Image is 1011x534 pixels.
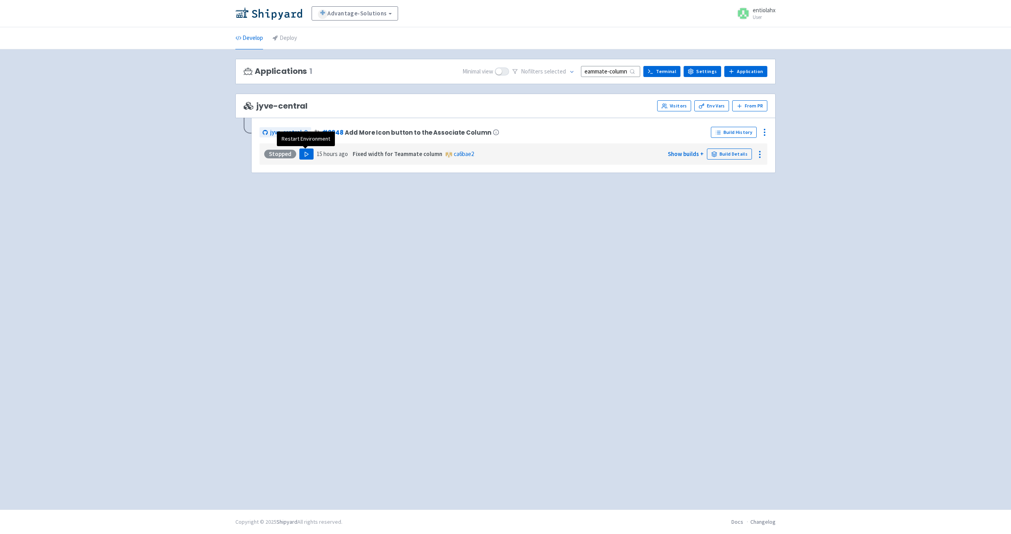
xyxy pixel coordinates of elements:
[235,7,302,20] img: Shipyard logo
[276,518,297,525] a: Shipyard
[264,150,296,158] div: Stopped
[235,27,263,49] a: Develop
[657,100,691,111] a: Visitors
[322,128,343,137] a: #2048
[732,100,767,111] button: From PR
[299,149,314,160] button: Play
[345,129,491,136] span: Add More Icon button to the Associate Column
[544,68,566,75] span: selected
[707,149,752,160] a: Build Details
[312,6,398,21] a: Advantage-Solutions
[272,27,297,49] a: Deploy
[753,15,776,20] small: User
[581,66,640,77] input: Search...
[259,127,311,138] a: jyve-central
[270,128,302,137] span: jyve-central
[244,102,308,111] span: jyve-central
[684,66,721,77] a: Settings
[732,7,776,20] a: entiolahx User
[724,66,767,77] a: Application
[235,518,342,526] div: Copyright © 2025 All rights reserved.
[731,518,743,525] a: Docs
[462,67,493,76] span: Minimal view
[694,100,729,111] a: Env Vars
[317,150,348,158] time: 15 hours ago
[244,67,312,76] h3: Applications
[753,6,776,14] span: entiolahx
[711,127,757,138] a: Build History
[309,67,312,76] span: 1
[668,150,704,158] a: Show builds +
[454,150,474,158] a: ca6bae2
[750,518,776,525] a: Changelog
[353,150,442,158] strong: Fixed width for Teammate column
[521,67,566,76] span: No filter s
[643,66,680,77] a: Terminal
